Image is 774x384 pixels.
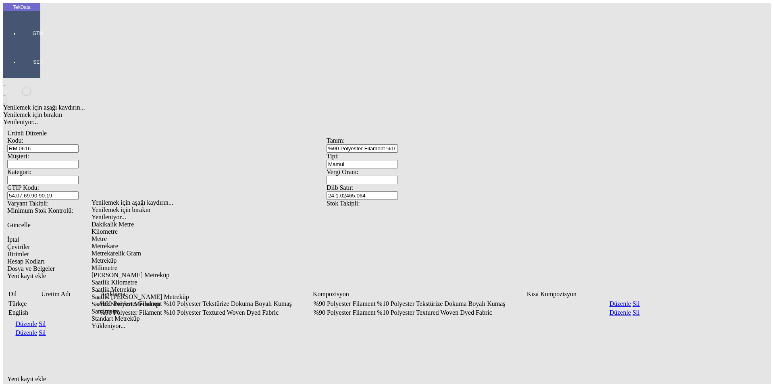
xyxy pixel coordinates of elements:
td: Sütun Dil [8,290,40,298]
div: Dakikalik Metre [92,221,399,228]
a: Sil [39,329,46,336]
div: Yenilemek için aşağı kaydırın... [3,104,650,111]
span: Güncelle [7,222,31,228]
dx-button: İptal [7,236,646,243]
span: Ürünü Düzenle [7,130,47,137]
span: Tipi: [327,153,339,160]
div: Kompozisyon [313,291,525,298]
div: Yenilemek için bırakın [3,111,650,118]
div: TekData [3,4,40,10]
div: Yeni kayıt ekle [7,376,646,383]
div: Milimetre [92,264,399,272]
td: Sütun Üretim Adı [41,290,99,298]
span: GTIP Kodu: [7,184,39,191]
span: Yeni kayıt ekle [7,376,46,382]
td: %90 Polyester Filament %10 Polyester Textured Woven Dyed Fabric [313,309,526,317]
span: Minimum Stok Kontrolü: [7,207,73,214]
a: Düzenle [15,320,37,327]
span: Kodu: [7,137,23,144]
span: Kategori: [7,168,31,175]
div: Yenilemek için bırakın [92,206,399,214]
td: English [8,309,42,317]
span: Tanım: [327,137,345,144]
div: Dil [8,291,40,298]
span: Yeni kayıt ekle [7,272,46,279]
span: Dosya ve Belgeler [7,265,55,272]
div: Metre [92,235,399,243]
div: [PERSON_NAME] Metreküp [92,272,399,279]
a: Düzenle [610,309,631,316]
div: Saatlik Standart Metreküp [92,301,399,308]
dx-button: Güncelle [7,222,646,229]
div: Kilometre [92,228,399,235]
span: SET [26,59,50,65]
div: Yeni kayıt ekle [7,272,646,280]
span: Vergi Oranı: [327,168,358,175]
div: Üretim Adı [41,291,99,298]
div: Yenileniyor... [3,118,650,126]
a: Sil [633,300,640,307]
div: Santimetre [92,308,399,315]
div: Metrekare [92,243,399,250]
span: Varyant Takipli: [7,200,49,207]
a: Düzenle [610,300,631,307]
span: İptal [7,236,19,243]
span: Çeviriler [7,243,30,250]
div: Saatlik Kilometre [92,279,399,286]
div: Yenileniyor... [92,214,399,221]
div: Yükleniyor... [92,322,399,330]
span: Diib Satır: [327,184,354,191]
span: Hesap Kodları [7,258,45,265]
div: Kısa Kompozisyon [527,291,609,298]
div: Saatlik Metreküp [92,286,399,293]
td: %90 Polyester Filament %10 Polyester Tekstürize Dokuma Boyalı Kumaş [313,300,526,308]
span: Birimler [7,251,29,257]
td: Sütun Kompozisyon [312,290,526,298]
a: Düzenle [15,329,37,336]
div: Veri Tablosu [7,272,646,376]
span: Müşteri: [7,153,29,160]
a: Sil [633,309,640,316]
div: Saatlik [PERSON_NAME] Metreküp [92,293,399,301]
div: Yenilemek için aşağı kaydırın... [92,199,399,206]
div: Metreküp [92,257,399,264]
div: Metrekarelik Gram [92,250,399,257]
td: Türkçe [8,300,42,308]
div: Standart Metreküp [92,315,399,322]
span: GTM [26,30,50,37]
a: Sil [39,320,46,327]
td: Sütun Kısa Kompozisyon [526,290,609,298]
